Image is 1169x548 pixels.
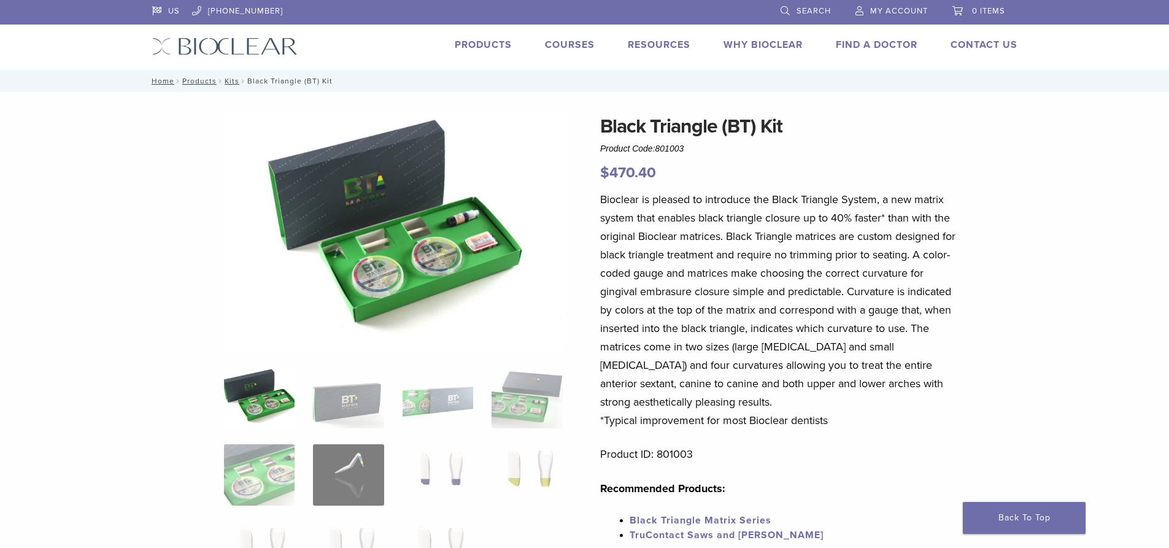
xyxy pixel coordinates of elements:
[723,39,803,51] a: Why Bioclear
[630,529,824,541] a: TruContact Saws and [PERSON_NAME]
[239,78,247,84] span: /
[152,37,298,55] img: Bioclear
[600,144,684,153] span: Product Code:
[492,444,562,506] img: Black Triangle (BT) Kit - Image 8
[224,367,295,428] img: Intro-Black-Triangle-Kit-6-Copy-e1548792917662-324x324.jpg
[600,445,961,463] p: Product ID: 801003
[600,164,656,182] bdi: 470.40
[600,112,961,141] h1: Black Triangle (BT) Kit
[972,6,1005,16] span: 0 items
[225,77,239,85] a: Kits
[951,39,1017,51] a: Contact Us
[148,77,174,85] a: Home
[455,39,512,51] a: Products
[600,482,725,495] strong: Recommended Products:
[403,444,473,506] img: Black Triangle (BT) Kit - Image 7
[630,514,771,527] a: Black Triangle Matrix Series
[217,78,225,84] span: /
[545,39,595,51] a: Courses
[963,502,1086,534] a: Back To Top
[797,6,831,16] span: Search
[224,444,295,506] img: Black Triangle (BT) Kit - Image 5
[182,77,217,85] a: Products
[600,190,961,430] p: Bioclear is pleased to introduce the Black Triangle System, a new matrix system that enables blac...
[600,164,609,182] span: $
[224,112,563,351] img: Intro Black Triangle Kit-6 - Copy
[836,39,917,51] a: Find A Doctor
[655,144,684,153] span: 801003
[403,367,473,428] img: Black Triangle (BT) Kit - Image 3
[870,6,928,16] span: My Account
[313,444,384,506] img: Black Triangle (BT) Kit - Image 6
[492,367,562,428] img: Black Triangle (BT) Kit - Image 4
[143,70,1027,92] nav: Black Triangle (BT) Kit
[313,367,384,428] img: Black Triangle (BT) Kit - Image 2
[628,39,690,51] a: Resources
[174,78,182,84] span: /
